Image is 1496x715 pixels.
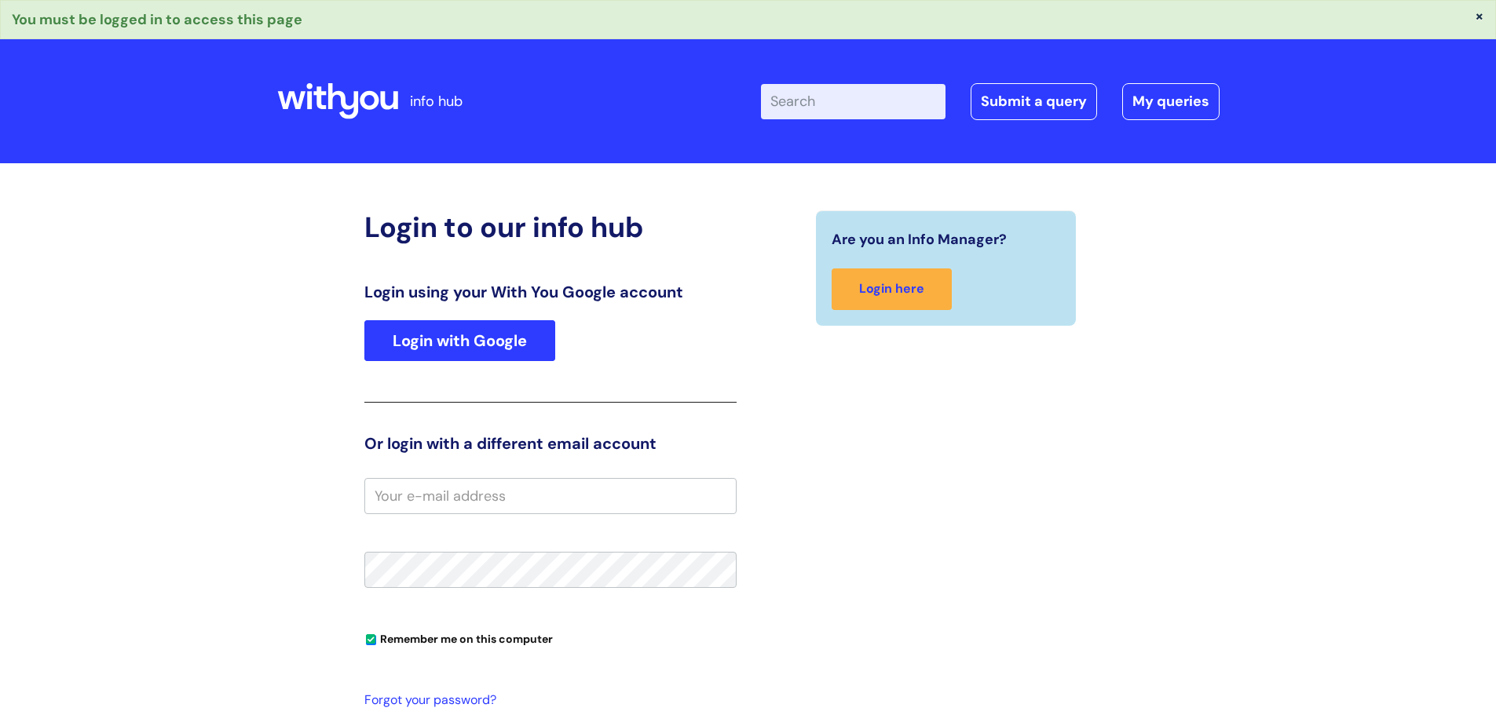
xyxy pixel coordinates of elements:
input: Remember me on this computer [366,635,376,645]
a: Submit a query [971,83,1097,119]
input: Your e-mail address [364,478,737,514]
label: Remember me on this computer [364,629,553,646]
input: Search [761,84,946,119]
a: Forgot your password? [364,689,729,712]
h3: Or login with a different email account [364,434,737,453]
h2: Login to our info hub [364,210,737,244]
div: You can uncheck this option if you're logging in from a shared device [364,626,737,651]
h3: Login using your With You Google account [364,283,737,301]
button: × [1475,9,1484,23]
span: Are you an Info Manager? [832,227,1007,252]
a: Login with Google [364,320,555,361]
p: info hub [410,89,463,114]
a: My queries [1122,83,1220,119]
a: Login here [832,268,952,310]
